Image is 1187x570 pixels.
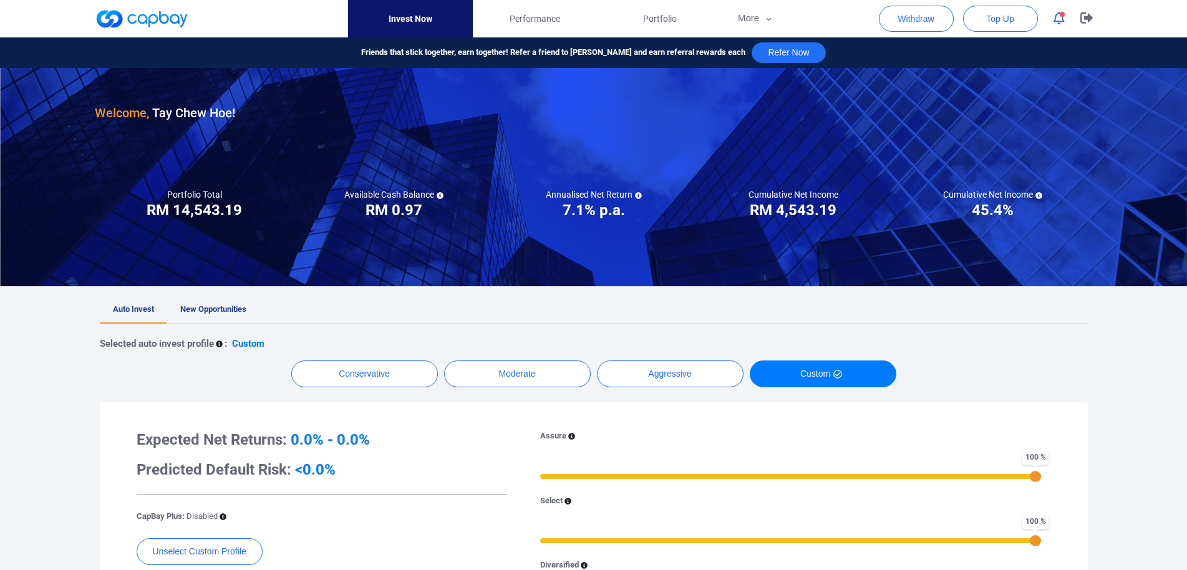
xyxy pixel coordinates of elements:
[344,189,443,200] h5: Available Cash Balance
[361,46,745,59] span: Friends that stick together, earn together! Refer a friend to [PERSON_NAME] and earn referral rew...
[225,336,227,351] p: :
[1022,449,1049,465] span: 100 %
[113,304,154,314] span: Auto Invest
[943,189,1042,200] h5: Cumulative Net Income
[510,12,560,26] span: Performance
[597,360,744,387] button: Aggressive
[540,430,566,443] p: Assure
[180,304,246,314] span: New Opportunities
[232,336,264,351] p: Custom
[972,200,1014,220] h3: 45.4%
[291,431,370,448] span: 0.0% - 0.0%
[137,460,506,480] h3: Predicted Default Risk:
[563,200,625,220] h3: 7.1% p.a.
[879,6,954,32] button: Withdraw
[137,430,506,450] h3: Expected Net Returns:
[1022,513,1049,529] span: 100 %
[137,538,263,565] button: Unselect Custom Profile
[187,511,218,521] span: Disabled
[750,360,896,387] button: Custom
[95,105,149,120] span: Welcome,
[749,189,838,200] h5: Cumulative Net Income
[752,42,825,63] button: Refer Now
[546,189,642,200] h5: Annualised Net Return
[167,189,222,200] h5: Portfolio Total
[295,461,336,478] span: <0.0%
[291,360,438,387] button: Conservative
[540,495,563,508] p: Select
[750,200,836,220] h3: RM 4,543.19
[137,510,218,523] p: CapBay Plus:
[444,360,591,387] button: Moderate
[963,6,1038,32] button: Top Up
[643,12,677,26] span: Portfolio
[147,200,242,220] h3: RM 14,543.19
[986,12,1014,25] span: Top Up
[366,200,422,220] h3: RM 0.97
[100,336,214,351] p: Selected auto invest profile
[95,103,235,123] h3: Tay Chew Hoe !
